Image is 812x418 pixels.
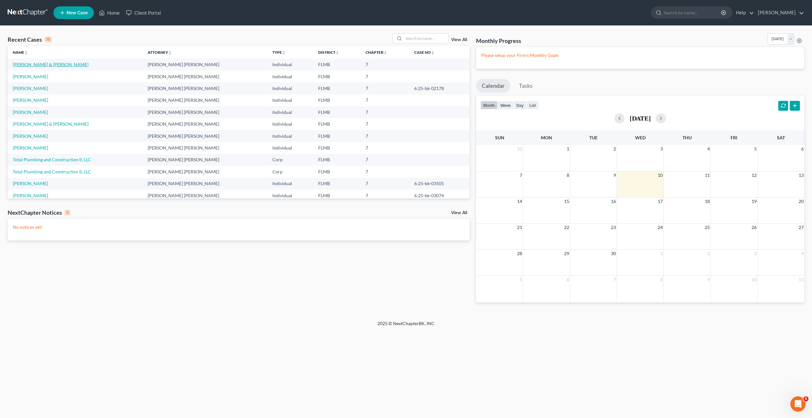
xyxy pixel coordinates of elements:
i: unfold_more [431,51,435,55]
span: 26 [751,224,757,231]
div: 15 [45,37,52,42]
td: FLMB [313,130,361,142]
td: [PERSON_NAME] [PERSON_NAME] [143,118,267,130]
span: Mon [541,135,552,140]
span: 2 [613,145,617,153]
div: 2025 © NextChapterBK, INC [225,320,587,332]
td: Individual [267,118,313,130]
td: [PERSON_NAME] [PERSON_NAME] [143,154,267,166]
td: Individual [267,190,313,201]
span: 27 [798,224,804,231]
td: FLMB [313,71,361,82]
a: [PERSON_NAME] [13,181,48,186]
a: Total Plumbing and Construction II, LLC [13,169,91,174]
td: [PERSON_NAME] [PERSON_NAME] [143,166,267,178]
td: FLMB [313,166,361,178]
a: [PERSON_NAME] [13,97,48,103]
td: Individual [267,130,313,142]
span: 2 [707,250,710,257]
iframe: Intercom live chat [790,396,806,412]
td: [PERSON_NAME] [PERSON_NAME] [143,59,267,70]
a: [PERSON_NAME] [13,133,48,139]
a: [PERSON_NAME] [13,74,48,79]
td: 7 [360,178,409,190]
a: Client Portal [123,7,164,18]
a: [PERSON_NAME] & [PERSON_NAME] [13,121,88,127]
span: 12 [751,171,757,179]
span: 1 [660,250,663,257]
td: 7 [360,154,409,166]
td: Corp [267,166,313,178]
td: FLMB [313,142,361,154]
td: 7 [360,142,409,154]
td: [PERSON_NAME] [PERSON_NAME] [143,82,267,94]
a: [PERSON_NAME] & [PERSON_NAME] [13,62,88,67]
a: View All [451,211,467,215]
td: 7 [360,71,409,82]
span: 7 [519,171,523,179]
a: [PERSON_NAME] [13,109,48,115]
td: Individual [267,82,313,94]
td: 7 [360,166,409,178]
span: 16 [610,198,617,205]
td: 7 [360,190,409,201]
td: FLMB [313,106,361,118]
a: [PERSON_NAME] [755,7,804,18]
span: 4 [801,250,804,257]
span: Wed [635,135,646,140]
span: 18 [704,198,710,205]
span: 13 [798,171,804,179]
span: 24 [657,224,663,231]
td: FLMB [313,178,361,190]
i: unfold_more [24,51,28,55]
td: 7 [360,130,409,142]
a: Total Plumbing and Construction II, LLC [13,157,91,162]
span: Sun [495,135,504,140]
p: Please setup your Firm's Monthly Goals [481,52,799,59]
i: unfold_more [282,51,286,55]
span: Tue [589,135,598,140]
span: Sat [777,135,785,140]
td: FLMB [313,94,361,106]
td: Individual [267,59,313,70]
a: Attorneyunfold_more [148,50,172,55]
span: 4 [707,145,710,153]
span: 7 [613,276,617,283]
td: 7 [360,118,409,130]
a: Home [96,7,123,18]
span: 22 [563,224,570,231]
button: day [514,101,527,109]
span: Fri [731,135,737,140]
i: unfold_more [168,51,172,55]
span: 23 [610,224,617,231]
span: 1 [566,145,570,153]
td: [PERSON_NAME] [PERSON_NAME] [143,130,267,142]
span: 15 [563,198,570,205]
a: Help [733,7,754,18]
a: View All [451,38,467,42]
td: FLMB [313,190,361,201]
td: FLMB [313,59,361,70]
h2: [DATE] [630,115,651,122]
a: Chapterunfold_more [366,50,387,55]
i: unfold_more [383,51,387,55]
span: 25 [704,224,710,231]
span: 8 [660,276,663,283]
td: 6:25-bk-02178 [409,82,470,94]
a: Districtunfold_more [318,50,339,55]
td: 7 [360,94,409,106]
td: Individual [267,94,313,106]
span: 9 [613,171,617,179]
span: 29 [563,250,570,257]
button: list [527,101,539,109]
span: 9 [707,276,710,283]
td: Individual [267,178,313,190]
a: [PERSON_NAME] [13,193,48,198]
span: 3 [660,145,663,153]
td: 7 [360,106,409,118]
a: [PERSON_NAME] [13,86,48,91]
span: 5 [803,396,808,401]
span: 20 [798,198,804,205]
td: Individual [267,142,313,154]
span: New Case [66,10,88,15]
